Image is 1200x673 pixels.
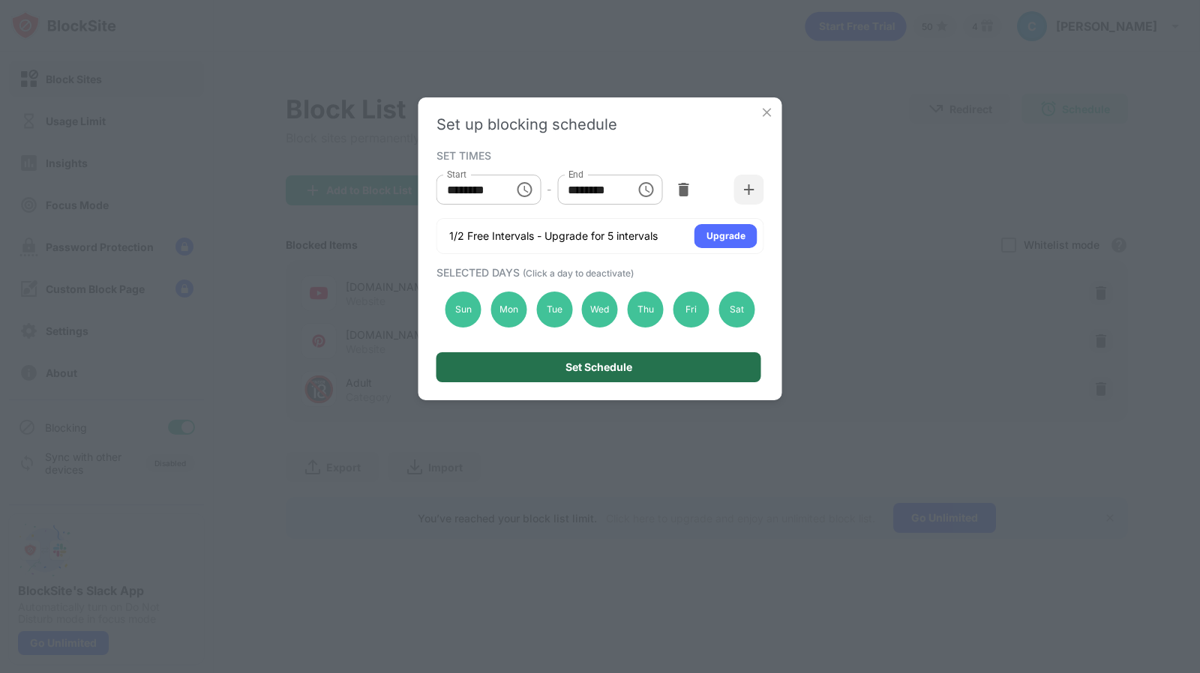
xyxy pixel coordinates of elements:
button: Choose time, selected time is 6:00 AM [509,175,539,205]
label: End [568,168,583,181]
div: Sat [718,292,754,328]
div: Sun [445,292,481,328]
div: Set up blocking schedule [436,115,764,133]
div: Set Schedule [565,361,632,373]
div: 1/2 Free Intervals - Upgrade for 5 intervals [449,229,658,244]
button: Choose time, selected time is 9:30 AM [631,175,661,205]
div: Mon [490,292,526,328]
div: Upgrade [706,229,745,244]
div: Fri [673,292,709,328]
div: SET TIMES [436,149,760,161]
div: Thu [628,292,664,328]
div: - [547,181,551,198]
img: x-button.svg [760,105,775,120]
div: Wed [582,292,618,328]
label: Start [447,168,466,181]
div: SELECTED DAYS [436,266,760,279]
span: (Click a day to deactivate) [523,268,634,279]
div: Tue [536,292,572,328]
